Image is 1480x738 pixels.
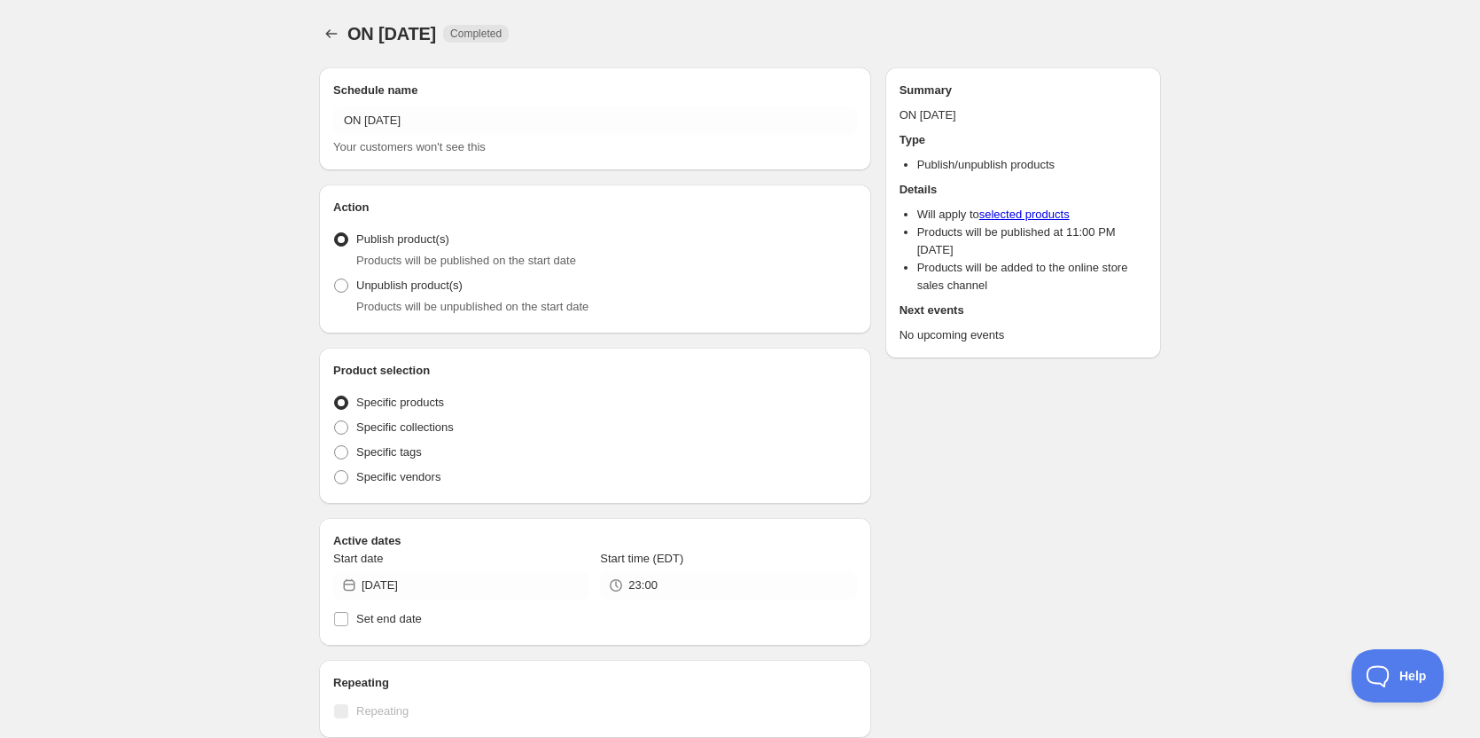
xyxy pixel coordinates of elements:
span: Set end date [356,612,422,625]
h2: Schedule name [333,82,857,99]
span: Repeating [356,704,409,718]
h2: Active dates [333,532,857,550]
h2: Next events [900,302,1147,319]
h2: Details [900,181,1147,199]
span: Your customers won't see this [333,140,486,153]
p: ON [DATE] [900,106,1147,124]
li: Will apply to [917,206,1147,224]
span: Completed [450,27,502,41]
span: Products will be published on the start date [356,254,576,267]
h2: Type [900,131,1147,149]
span: Start date [333,552,383,565]
li: Products will be published at 11:00 PM [DATE] [917,224,1147,259]
h2: Product selection [333,362,857,380]
li: Publish/unpublish products [917,156,1147,174]
h2: Repeating [333,674,857,692]
iframe: Toggle Customer Support [1351,649,1445,703]
h2: Action [333,199,857,216]
span: Specific vendors [356,470,440,483]
span: Specific tags [356,445,422,459]
span: Publish product(s) [356,232,449,246]
span: Unpublish product(s) [356,279,463,292]
span: Specific collections [356,420,454,434]
button: Schedules [319,21,344,46]
span: Specific products [356,396,444,409]
h2: Summary [900,82,1147,99]
a: selected products [979,208,1070,221]
li: Products will be added to the online store sales channel [917,259,1147,294]
span: ON [DATE] [347,24,436,43]
span: Products will be unpublished on the start date [356,300,588,313]
p: No upcoming events [900,326,1147,344]
span: Start time (EDT) [600,552,683,565]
